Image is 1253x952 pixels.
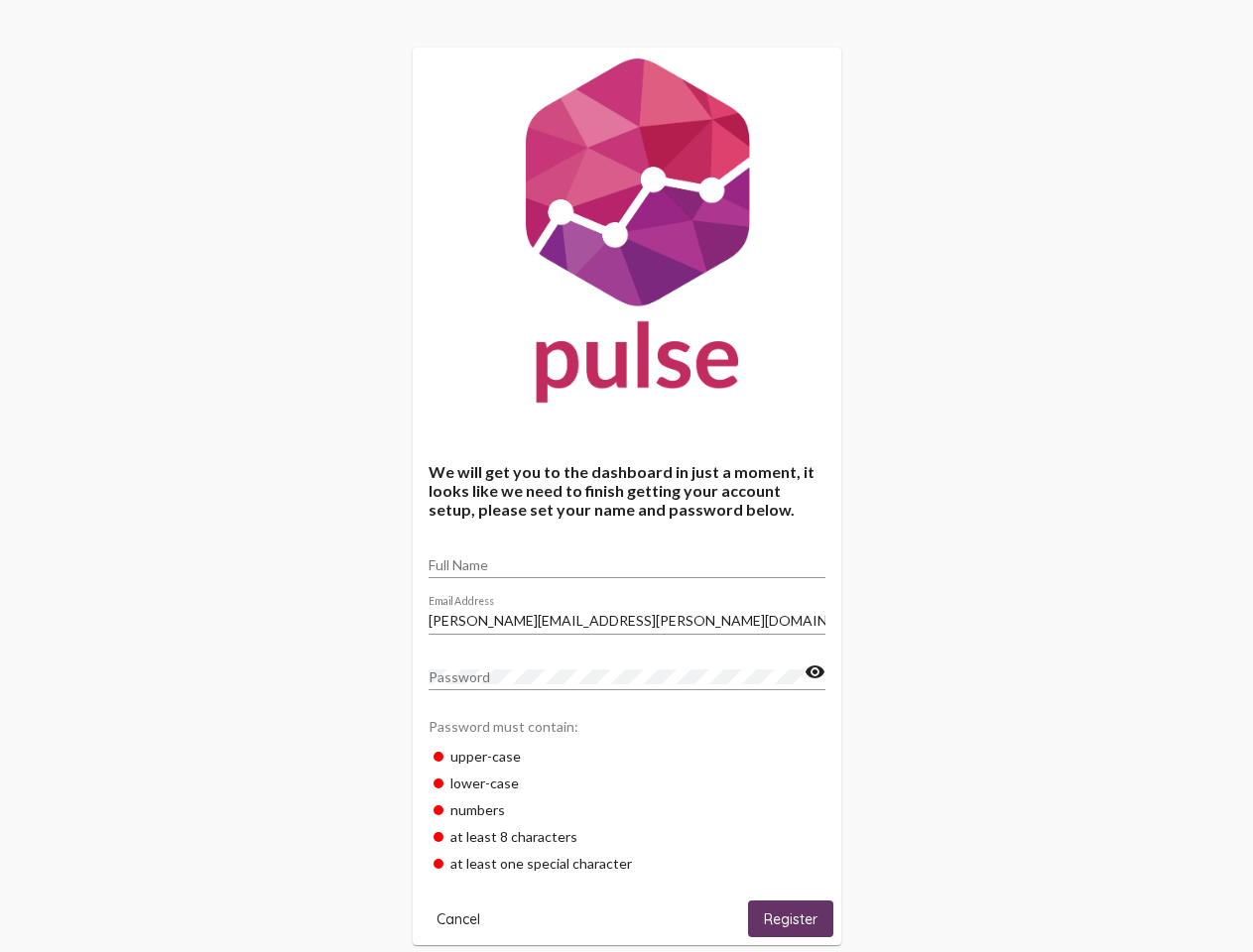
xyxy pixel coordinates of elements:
[429,850,825,877] div: at least one special character
[421,900,496,937] button: Cancel
[437,910,480,928] span: Cancel
[429,823,825,850] div: at least 8 characters
[748,900,833,937] button: Register
[429,708,825,743] div: Password must contain:
[429,770,825,796] div: lower-case
[805,660,825,684] mat-icon: visibility
[429,796,825,823] div: numbers
[764,910,817,928] span: Register
[429,743,825,770] div: upper-case
[413,48,841,422] img: Pulse For Good Logo
[429,462,825,519] h4: We will get you to the dashboard in just a moment, it looks like we need to finish getting your a...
